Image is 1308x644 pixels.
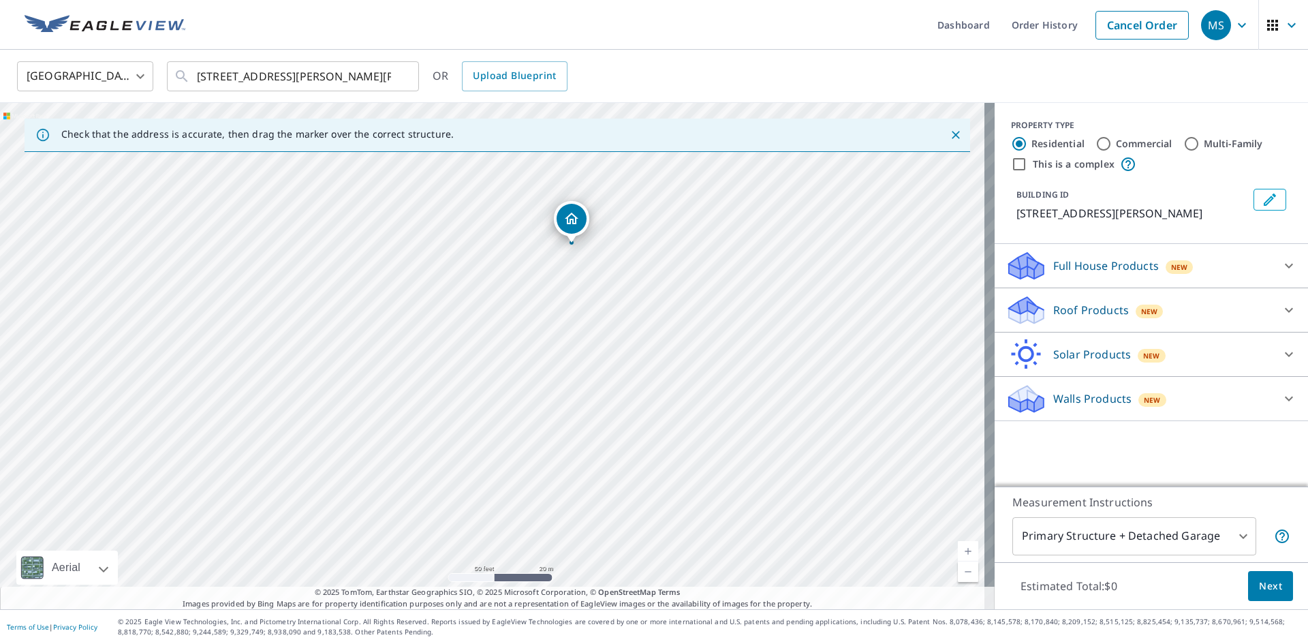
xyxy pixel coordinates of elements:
label: Multi-Family [1204,137,1263,151]
img: EV Logo [25,15,185,35]
p: BUILDING ID [1016,189,1069,200]
a: OpenStreetMap [598,587,655,597]
a: Privacy Policy [53,622,97,632]
label: Commercial [1116,137,1172,151]
div: Walls ProductsNew [1006,382,1297,415]
a: Upload Blueprint [462,61,567,91]
span: New [1144,395,1161,405]
p: Full House Products [1053,258,1159,274]
p: Solar Products [1053,346,1131,363]
p: Estimated Total: $0 [1010,571,1128,601]
div: Dropped pin, building 1, Residential property, 251 Freys Meadows Ave Pocahontas, IL 62275 [554,201,589,243]
div: Aerial [48,551,84,585]
div: Aerial [16,551,118,585]
a: Current Level 19, Zoom Out [958,562,978,582]
span: New [1143,350,1160,361]
p: | [7,623,97,631]
label: This is a complex [1033,157,1115,171]
span: Upload Blueprint [473,67,556,85]
div: [GEOGRAPHIC_DATA] [17,57,153,95]
span: New [1141,306,1158,317]
button: Edit building 1 [1253,189,1286,211]
a: Current Level 19, Zoom In [958,541,978,562]
div: Full House ProductsNew [1006,249,1297,282]
div: OR [433,61,567,91]
div: MS [1201,10,1231,40]
a: Cancel Order [1095,11,1189,40]
button: Next [1248,571,1293,602]
p: Walls Products [1053,390,1132,407]
div: Roof ProductsNew [1006,294,1297,326]
input: Search by address or latitude-longitude [197,57,391,95]
div: Solar ProductsNew [1006,338,1297,371]
a: Terms [658,587,681,597]
button: Close [947,126,965,144]
p: [STREET_ADDRESS][PERSON_NAME] [1016,205,1248,221]
p: Measurement Instructions [1012,494,1290,510]
div: PROPERTY TYPE [1011,119,1292,132]
p: Roof Products [1053,302,1129,318]
div: Primary Structure + Detached Garage [1012,517,1256,555]
label: Residential [1031,137,1085,151]
span: Your report will include the primary structure and a detached garage if one exists. [1274,528,1290,545]
span: © 2025 TomTom, Earthstar Geographics SIO, © 2025 Microsoft Corporation, © [315,587,681,598]
p: © 2025 Eagle View Technologies, Inc. and Pictometry International Corp. All Rights Reserved. Repo... [118,617,1301,637]
span: New [1171,262,1188,273]
a: Terms of Use [7,622,49,632]
p: Check that the address is accurate, then drag the marker over the correct structure. [61,128,454,140]
span: Next [1259,578,1282,595]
